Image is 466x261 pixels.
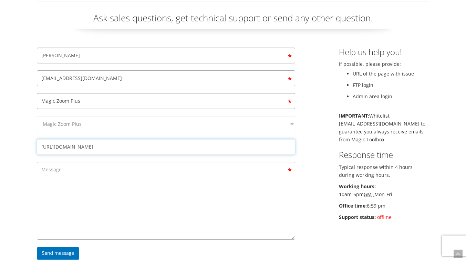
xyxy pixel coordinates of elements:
[37,139,295,155] input: Your website
[339,214,376,220] b: Support status:
[339,112,429,143] p: Whitelist [EMAIL_ADDRESS][DOMAIN_NAME] to guarantee you always receive emails from Magic Toolbox
[364,191,374,198] acronym: Greenwich Mean Time
[339,202,367,209] b: Office time:
[37,12,429,29] p: Ask sales questions, get technical support or send any other question.
[37,48,295,63] input: Your name
[37,70,295,86] input: Email
[37,93,295,109] input: Subject
[377,214,392,220] span: offline
[339,150,429,159] h3: Response time
[339,163,429,179] p: Typical response within 4 hours during working hours.
[353,81,429,89] li: FTP login
[339,182,429,198] p: 10am-5pm Mon-Fri
[334,48,435,224] div: If possible, please provide:
[353,70,429,78] li: URL of the page with issue
[339,48,429,57] h3: Help us help you!
[339,112,369,119] b: IMPORTANT:
[353,92,429,100] li: Admin area login
[339,202,429,210] p: 6:59 pm
[37,247,80,260] input: Send message
[339,183,376,190] b: Working hours:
